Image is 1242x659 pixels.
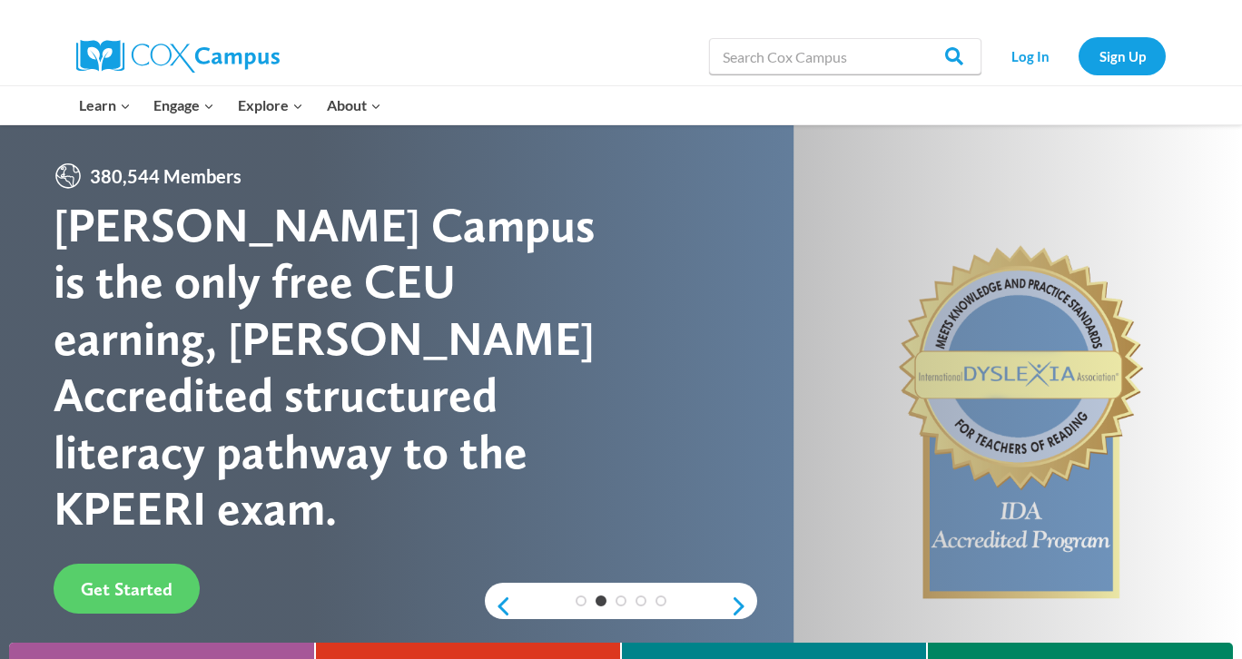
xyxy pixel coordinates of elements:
[67,86,143,124] button: Child menu of Learn
[596,595,606,606] a: 2
[76,40,280,73] img: Cox Campus
[991,37,1166,74] nav: Secondary Navigation
[709,38,981,74] input: Search Cox Campus
[730,595,757,617] a: next
[54,564,200,614] a: Get Started
[83,162,249,191] span: 380,544 Members
[636,595,646,606] a: 4
[81,578,172,600] span: Get Started
[655,595,666,606] a: 5
[1079,37,1166,74] a: Sign Up
[616,595,626,606] a: 3
[54,197,621,536] div: [PERSON_NAME] Campus is the only free CEU earning, [PERSON_NAME] Accredited structured literacy p...
[576,595,586,606] a: 1
[143,86,227,124] button: Child menu of Engage
[67,86,392,124] nav: Primary Navigation
[485,595,512,617] a: previous
[485,588,757,625] div: content slider buttons
[991,37,1069,74] a: Log In
[226,86,315,124] button: Child menu of Explore
[315,86,393,124] button: Child menu of About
